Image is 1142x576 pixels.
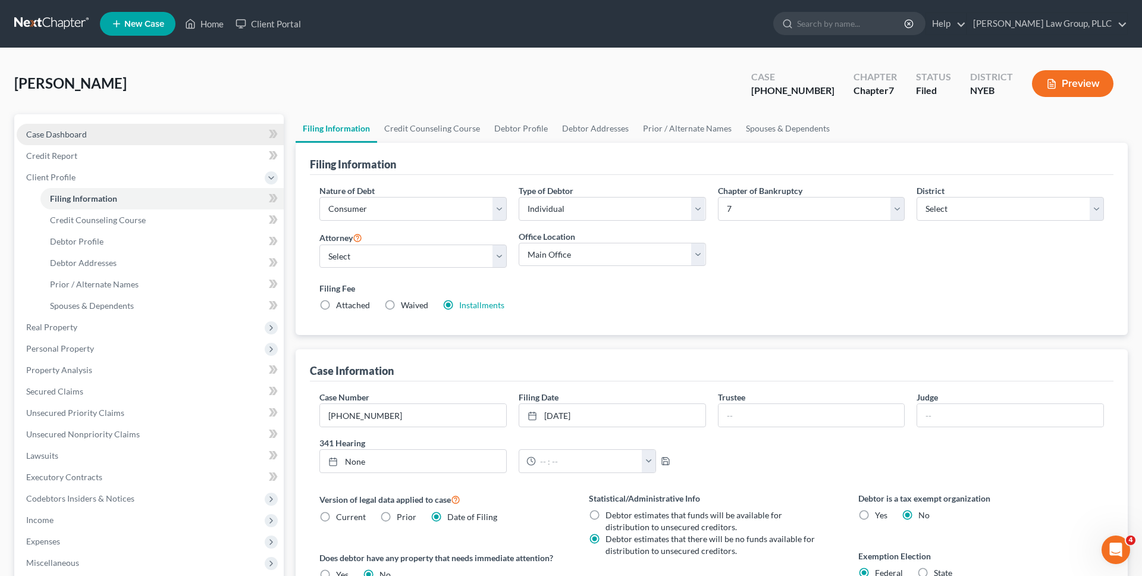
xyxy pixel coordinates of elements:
[854,84,897,98] div: Chapter
[50,215,146,225] span: Credit Counseling Course
[319,552,565,564] label: Does debtor have any property that needs immediate attention?
[17,467,284,488] a: Executory Contracts
[797,12,906,35] input: Search by name...
[589,492,834,505] label: Statistical/Administrative Info
[26,386,83,396] span: Secured Claims
[50,258,117,268] span: Debtor Addresses
[17,445,284,467] a: Lawsuits
[230,13,307,35] a: Client Portal
[319,282,1104,295] label: Filing Fee
[519,184,573,197] label: Type of Debtor
[858,550,1104,562] label: Exemption Election
[26,343,94,353] span: Personal Property
[40,274,284,295] a: Prior / Alternate Names
[40,252,284,274] a: Debtor Addresses
[718,184,802,197] label: Chapter of Bankruptcy
[459,300,504,310] a: Installments
[555,114,636,143] a: Debtor Addresses
[319,391,369,403] label: Case Number
[636,114,739,143] a: Prior / Alternate Names
[397,512,416,522] span: Prior
[1102,536,1130,564] iframe: Intercom live chat
[917,391,938,403] label: Judge
[26,472,102,482] span: Executory Contracts
[1032,70,1113,97] button: Preview
[918,510,930,520] span: No
[26,493,134,503] span: Codebtors Insiders & Notices
[718,391,745,403] label: Trustee
[17,359,284,381] a: Property Analysis
[26,536,60,546] span: Expenses
[26,515,54,525] span: Income
[1126,536,1135,545] span: 4
[719,404,905,427] input: --
[26,450,58,461] span: Lawsuits
[536,450,642,472] input: -- : --
[336,512,366,522] span: Current
[14,74,127,92] span: [PERSON_NAME]
[377,114,487,143] a: Credit Counseling Course
[519,391,559,403] label: Filing Date
[751,84,834,98] div: [PHONE_NUMBER]
[17,402,284,424] a: Unsecured Priority Claims
[970,84,1013,98] div: NYEB
[313,437,712,449] label: 341 Hearing
[40,295,284,317] a: Spouses & Dependents
[17,145,284,167] a: Credit Report
[519,230,575,243] label: Office Location
[751,70,834,84] div: Case
[26,558,79,568] span: Miscellaneous
[519,404,705,427] a: [DATE]
[17,124,284,145] a: Case Dashboard
[40,188,284,209] a: Filing Information
[319,492,565,506] label: Version of legal data applied to case
[858,492,1104,505] label: Debtor is a tax exempt organization
[401,300,428,310] span: Waived
[40,231,284,252] a: Debtor Profile
[310,364,394,378] div: Case Information
[179,13,230,35] a: Home
[50,236,103,246] span: Debtor Profile
[26,365,92,375] span: Property Analysis
[50,193,117,204] span: Filing Information
[50,279,139,289] span: Prior / Alternate Names
[26,129,87,139] span: Case Dashboard
[26,322,77,332] span: Real Property
[320,404,506,427] input: Enter case number...
[17,381,284,402] a: Secured Claims
[26,151,77,161] span: Credit Report
[310,157,396,171] div: Filing Information
[916,84,951,98] div: Filed
[124,20,164,29] span: New Case
[875,510,887,520] span: Yes
[916,70,951,84] div: Status
[970,70,1013,84] div: District
[967,13,1127,35] a: [PERSON_NAME] Law Group, PLLC
[917,404,1103,427] input: --
[26,429,140,439] span: Unsecured Nonpriority Claims
[926,13,966,35] a: Help
[447,512,497,522] span: Date of Filing
[487,114,555,143] a: Debtor Profile
[319,230,362,245] label: Attorney
[26,172,76,182] span: Client Profile
[336,300,370,310] span: Attached
[605,510,782,532] span: Debtor estimates that funds will be available for distribution to unsecured creditors.
[296,114,377,143] a: Filing Information
[889,84,894,96] span: 7
[319,184,375,197] label: Nature of Debt
[854,70,897,84] div: Chapter
[605,534,815,556] span: Debtor estimates that there will be no funds available for distribution to unsecured creditors.
[50,300,134,311] span: Spouses & Dependents
[739,114,837,143] a: Spouses & Dependents
[40,209,284,231] a: Credit Counseling Course
[917,184,945,197] label: District
[17,424,284,445] a: Unsecured Nonpriority Claims
[26,408,124,418] span: Unsecured Priority Claims
[320,450,506,472] a: None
